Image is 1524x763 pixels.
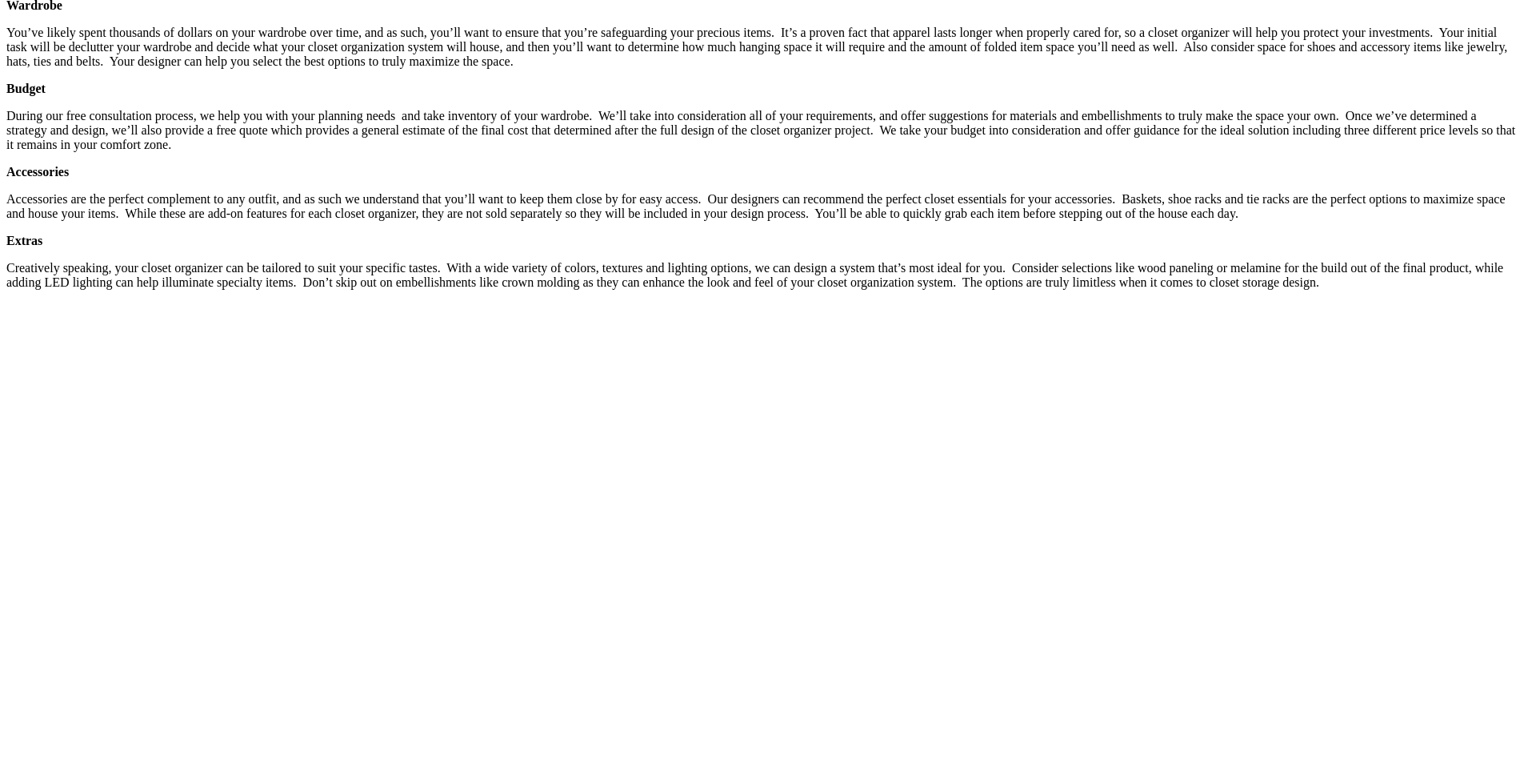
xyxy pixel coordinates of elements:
[6,261,1518,290] p: Creatively speaking, your closet organizer can be tailored to suit your specific tastes. With a w...
[6,26,1518,69] p: You’ve likely spent thousands of dollars on your wardrobe over time, and as such, you’ll want to ...
[6,192,1518,221] p: Accessories are the perfect complement to any outfit, and as such we understand that you’ll want ...
[6,234,42,247] strong: Extras
[6,82,46,95] strong: Budget
[6,165,69,179] strong: Accessories
[6,109,1518,152] p: During our free consultation process, we help you with your planning needs and take inventory of ...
